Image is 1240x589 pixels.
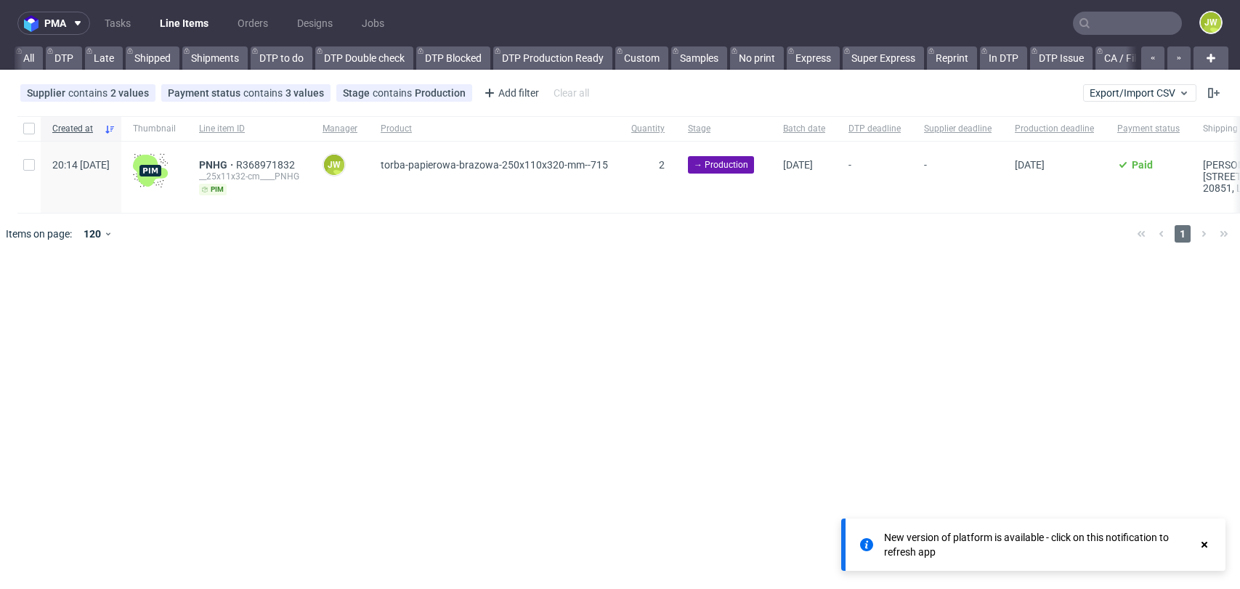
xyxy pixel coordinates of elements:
span: → Production [694,158,748,171]
a: Express [787,46,840,70]
a: DTP Blocked [416,46,490,70]
a: Designs [288,12,341,35]
span: Supplier deadline [924,123,992,135]
div: 120 [78,224,104,244]
button: pma [17,12,90,35]
span: Items on page: [6,227,72,241]
span: Supplier [27,87,68,99]
span: 1 [1175,225,1191,243]
span: - [924,159,992,195]
span: Export/Import CSV [1090,87,1190,99]
span: Quantity [631,123,665,135]
span: Payment status [1117,123,1180,135]
span: Manager [323,123,357,135]
figcaption: JW [1201,12,1221,33]
span: 2 [659,159,665,171]
a: All [15,46,43,70]
a: DTP to do [251,46,312,70]
span: [DATE] [783,159,813,171]
div: Production [415,87,466,99]
span: Production deadline [1015,123,1094,135]
span: contains [243,87,285,99]
span: [DATE] [1015,159,1045,171]
a: Tasks [96,12,139,35]
span: Stage [688,123,760,135]
figcaption: JW [324,155,344,175]
div: 2 values [110,87,149,99]
a: CA / Files needed [1095,46,1190,70]
a: In DTP [980,46,1027,70]
img: logo [24,15,44,32]
a: Reprint [927,46,977,70]
span: pim [199,184,227,195]
span: contains [373,87,415,99]
a: Jobs [353,12,393,35]
span: contains [68,87,110,99]
div: Clear all [551,83,592,103]
a: Custom [615,46,668,70]
span: 20:14 [DATE] [52,159,110,171]
div: __25x11x32-cm____PNHG [199,171,299,182]
span: torba-papierowa-brazowa-250x110x320-mm--715 [381,159,608,171]
span: - [848,159,901,195]
span: Stage [343,87,373,99]
a: DTP Issue [1030,46,1093,70]
a: R368971832 [236,159,298,171]
a: Samples [671,46,727,70]
a: DTP [46,46,82,70]
div: New version of platform is available - click on this notification to refresh app [884,530,1198,559]
a: Shipments [182,46,248,70]
span: DTP deadline [848,123,901,135]
a: DTP Double check [315,46,413,70]
a: DTP Production Ready [493,46,612,70]
span: Line item ID [199,123,299,135]
a: No print [730,46,784,70]
a: Line Items [151,12,217,35]
span: Product [381,123,608,135]
img: wHgJFi1I6lmhQAAAABJRU5ErkJggg== [133,153,168,188]
div: Add filter [478,81,542,105]
a: Orders [229,12,277,35]
span: pma [44,18,66,28]
a: Shipped [126,46,179,70]
a: Late [85,46,123,70]
a: Super Express [843,46,924,70]
span: Created at [52,123,98,135]
span: Thumbnail [133,123,176,135]
span: Paid [1132,159,1153,171]
div: 3 values [285,87,324,99]
a: PNHG [199,159,236,171]
span: Batch date [783,123,825,135]
span: Payment status [168,87,243,99]
button: Export/Import CSV [1083,84,1196,102]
